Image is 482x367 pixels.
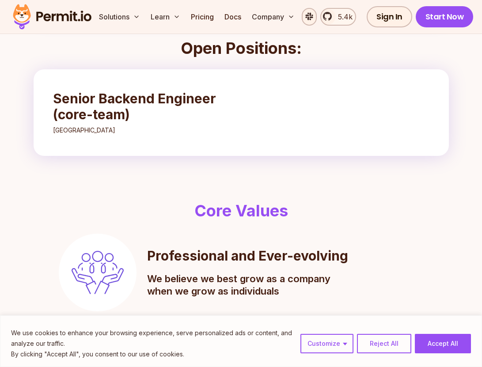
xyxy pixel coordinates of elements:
[147,272,344,297] p: We believe we best grow as a company when we grow as individuals
[34,39,449,57] h2: Open Positions:
[9,2,95,32] img: Permit logo
[53,126,227,135] p: [GEOGRAPHIC_DATA]
[367,6,412,27] a: Sign In
[72,251,124,294] img: decorative
[147,248,348,264] h3: Professional and Ever-evolving
[300,334,353,353] button: Customize
[95,8,144,26] button: Solutions
[415,334,471,353] button: Accept All
[187,8,217,26] a: Pricing
[320,8,356,26] a: 5.4k
[53,91,227,122] h3: Senior Backend Engineer (core-team)
[15,202,467,219] h2: Core Values
[147,8,184,26] button: Learn
[333,11,353,22] span: 5.4k
[416,6,474,27] a: Start Now
[248,8,298,26] button: Company
[11,349,294,359] p: By clicking "Accept All", you consent to our use of cookies.
[44,82,236,144] a: Senior Backend Engineer (core-team)[GEOGRAPHIC_DATA]
[357,334,411,353] button: Reject All
[221,8,245,26] a: Docs
[11,328,294,349] p: We use cookies to enhance your browsing experience, serve personalized ads or content, and analyz...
